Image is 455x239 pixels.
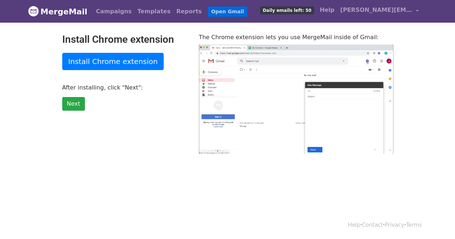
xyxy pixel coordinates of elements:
img: MergeMail logo [28,6,39,17]
p: After installing, click "Next": [62,84,188,91]
span: [PERSON_NAME][EMAIL_ADDRESS][DOMAIN_NAME] [340,6,412,14]
a: [PERSON_NAME][EMAIL_ADDRESS][DOMAIN_NAME] [337,3,422,20]
h2: Install Chrome extension [62,33,188,46]
a: Open Gmail [208,6,247,17]
a: Templates [135,4,173,19]
span: Daily emails left: 50 [260,6,314,14]
a: Terms [406,222,422,228]
a: Help [348,222,360,228]
a: Contact [362,222,383,228]
a: Help [317,3,337,17]
a: Reports [173,4,205,19]
a: Install Chrome extension [62,53,164,70]
a: MergeMail [28,4,87,19]
a: Privacy [385,222,404,228]
p: The Chrome extension lets you use MergeMail inside of Gmail: [199,33,393,41]
a: Daily emails left: 50 [257,3,317,17]
iframe: Chat Widget [419,204,455,239]
a: Campaigns [93,4,135,19]
a: Next [62,97,85,111]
